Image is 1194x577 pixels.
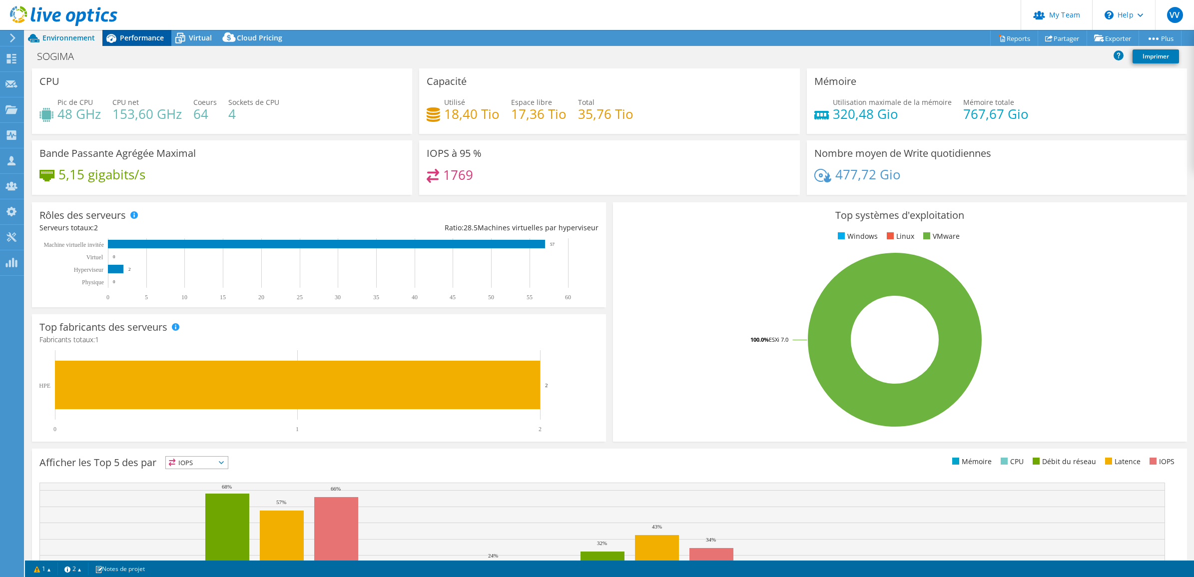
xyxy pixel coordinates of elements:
li: Latence [1103,456,1141,467]
text: 55 [527,294,533,301]
span: Espace libre [511,97,552,107]
a: Imprimer [1133,49,1179,63]
text: 0 [53,426,56,433]
span: 1 [95,335,99,344]
tspan: ESXi 7.0 [769,336,788,343]
h4: 1769 [443,169,473,180]
span: CPU net [112,97,139,107]
text: 32% [597,540,607,546]
text: HPE [39,382,50,389]
li: Windows [835,231,878,242]
h3: Nombre moyen de Write quotidiennes [814,148,991,159]
text: 40 [412,294,418,301]
h3: Mémoire [814,76,856,87]
span: Performance [120,33,164,42]
text: 60 [565,294,571,301]
h4: 17,36 Tio [511,108,567,119]
li: Débit du réseau [1030,456,1096,467]
text: 25 [297,294,303,301]
div: Serveurs totaux: [39,222,319,233]
span: Utilisé [444,97,465,107]
h3: Top fabricants des serveurs [39,322,167,333]
h4: 153,60 GHz [112,108,182,119]
h3: CPU [39,76,59,87]
h4: 18,40 Tio [444,108,500,119]
span: Total [578,97,595,107]
h4: 48 GHz [57,108,101,119]
text: 57 [550,242,555,247]
h4: 320,48 Gio [833,108,952,119]
span: Utilisation maximale de la mémoire [833,97,952,107]
text: Physique [82,279,104,286]
text: 0 [106,294,109,301]
li: CPU [998,456,1024,467]
text: 20 [258,294,264,301]
span: VV [1167,7,1183,23]
h4: 64 [193,108,217,119]
h1: SOGIMA [32,51,89,62]
a: Partager [1038,30,1087,46]
a: Reports [990,30,1038,46]
text: 10 [181,294,187,301]
tspan: 100.0% [750,336,769,343]
h3: Top systèmes d'exploitation [620,210,1180,221]
span: Virtual [189,33,212,42]
h3: IOPS à 95 % [427,148,482,159]
h4: Fabricants totaux: [39,334,598,345]
text: 50 [488,294,494,301]
h3: Rôles des serveurs [39,210,126,221]
a: 2 [57,563,88,575]
div: Ratio: Machines virtuelles par hyperviseur [319,222,598,233]
text: 0 [113,279,115,284]
text: 43% [652,524,662,530]
span: 2 [94,223,98,232]
text: 57% [276,499,286,505]
text: 24% [488,553,498,559]
li: IOPS [1147,456,1175,467]
text: 2 [539,426,542,433]
a: 1 [27,563,58,575]
text: 35 [373,294,379,301]
li: VMware [921,231,960,242]
h4: 4 [228,108,279,119]
span: IOPS [166,457,228,469]
text: 1 [296,426,299,433]
h4: 5,15 gigabits/s [58,169,145,180]
svg: \n [1105,10,1114,19]
a: Exporter [1087,30,1139,46]
span: Pic de CPU [57,97,93,107]
text: 34% [706,537,716,543]
text: 15 [220,294,226,301]
h3: Capacité [427,76,467,87]
a: Notes de projet [88,563,152,575]
span: Environnement [42,33,95,42]
span: Sockets de CPU [228,97,279,107]
text: Virtuel [86,254,103,261]
text: 5 [145,294,148,301]
text: Hyperviseur [74,266,103,273]
span: 28.5 [464,223,478,232]
text: 2 [545,382,548,388]
li: Mémoire [950,456,992,467]
h4: 477,72 Gio [835,169,901,180]
text: 0 [113,254,115,259]
text: 45 [450,294,456,301]
li: Linux [884,231,914,242]
text: 68% [222,484,232,490]
text: 66% [331,486,341,492]
span: Mémoire totale [963,97,1014,107]
h4: 767,67 Gio [963,108,1029,119]
h4: 35,76 Tio [578,108,633,119]
tspan: Machine virtuelle invitée [43,241,104,248]
h3: Bande Passante Agrégée Maximal [39,148,196,159]
text: 2 [128,267,131,272]
a: Plus [1139,30,1182,46]
text: 30 [335,294,341,301]
span: Coeurs [193,97,217,107]
span: Cloud Pricing [237,33,282,42]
